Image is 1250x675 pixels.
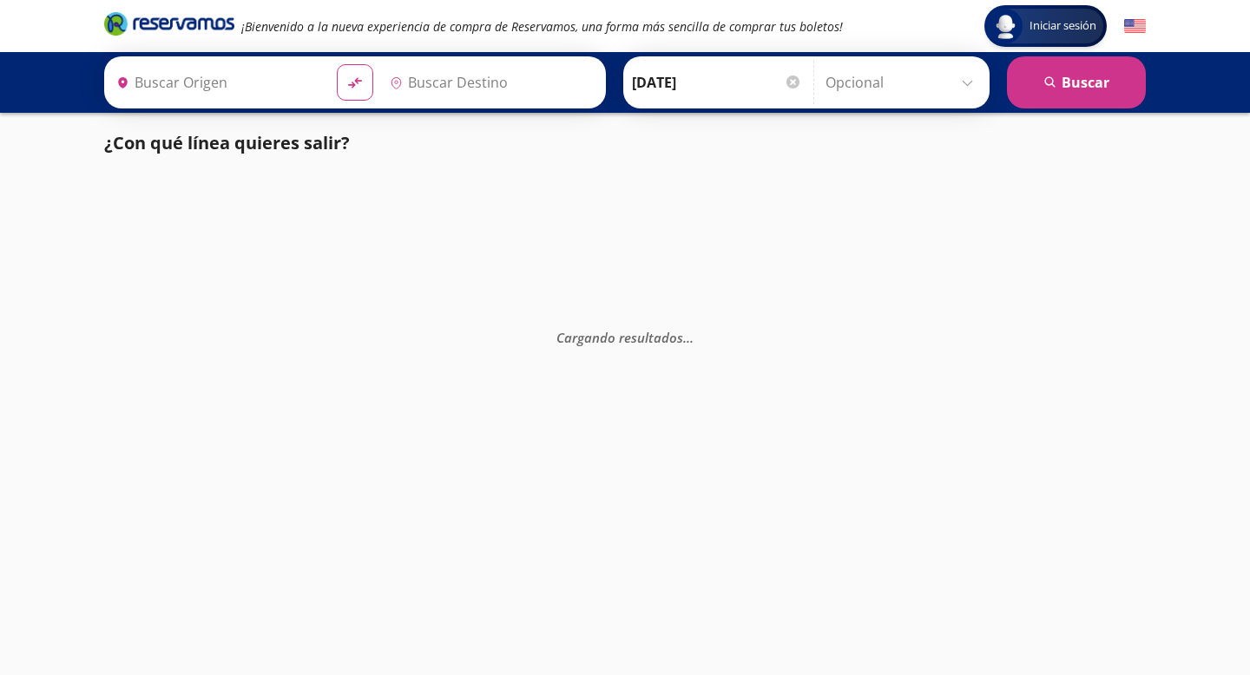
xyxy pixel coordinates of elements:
[241,18,843,35] em: ¡Bienvenido a la nueva experiencia de compra de Reservamos, una forma más sencilla de comprar tus...
[109,61,323,104] input: Buscar Origen
[683,329,687,346] span: .
[690,329,694,346] span: .
[1124,16,1146,37] button: English
[1023,17,1103,35] span: Iniciar sesión
[826,61,981,104] input: Opcional
[104,130,350,156] p: ¿Con qué línea quieres salir?
[383,61,596,104] input: Buscar Destino
[104,10,234,42] a: Brand Logo
[1007,56,1146,108] button: Buscar
[632,61,802,104] input: Elegir Fecha
[687,329,690,346] span: .
[556,329,694,346] em: Cargando resultados
[104,10,234,36] i: Brand Logo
